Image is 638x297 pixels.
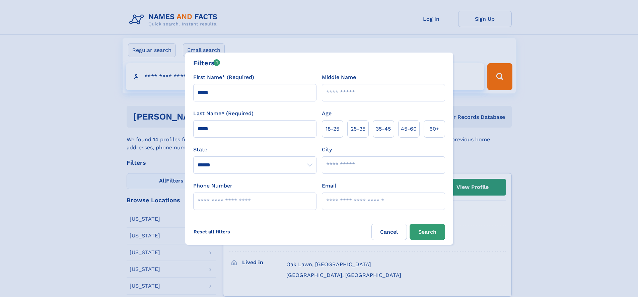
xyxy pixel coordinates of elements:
span: 35‑45 [376,125,391,133]
label: Email [322,182,336,190]
span: 60+ [429,125,439,133]
label: Phone Number [193,182,232,190]
label: Last Name* (Required) [193,109,254,118]
span: 45‑60 [401,125,417,133]
label: Middle Name [322,73,356,81]
div: Filters [193,58,220,68]
label: First Name* (Required) [193,73,254,81]
label: Age [322,109,332,118]
label: State [193,146,316,154]
span: 25‑35 [351,125,365,133]
label: Cancel [371,224,407,240]
button: Search [410,224,445,240]
label: Reset all filters [189,224,234,240]
span: 18‑25 [326,125,339,133]
label: City [322,146,332,154]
